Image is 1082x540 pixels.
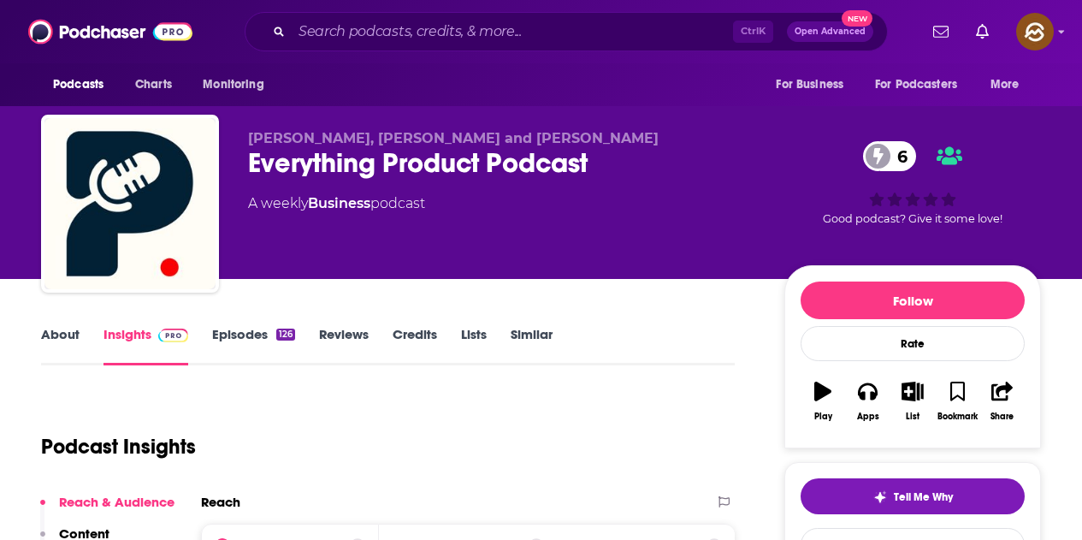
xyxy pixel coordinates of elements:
[201,494,240,510] h2: Reach
[857,412,879,422] div: Apps
[103,326,188,365] a: InsightsPodchaser Pro
[980,371,1025,432] button: Share
[276,329,295,341] div: 126
[801,371,845,432] button: Play
[873,490,887,504] img: tell me why sparkle
[969,17,996,46] a: Show notifications dropdown
[292,18,733,45] input: Search podcasts, credits, & more...
[926,17,955,46] a: Show notifications dropdown
[906,412,919,422] div: List
[135,73,172,97] span: Charts
[41,434,196,460] h1: Podcast Insights
[990,412,1014,422] div: Share
[784,130,1041,236] div: 6Good podcast? Give it some love!
[53,73,103,97] span: Podcasts
[158,329,188,342] img: Podchaser Pro
[776,73,843,97] span: For Business
[511,326,553,365] a: Similar
[1016,13,1054,50] img: User Profile
[212,326,295,365] a: Episodes126
[842,10,872,27] span: New
[823,212,1002,225] span: Good podcast? Give it some love!
[990,73,1020,97] span: More
[979,68,1041,101] button: open menu
[935,371,979,432] button: Bookmark
[308,195,370,211] a: Business
[124,68,182,101] a: Charts
[41,326,80,365] a: About
[41,68,126,101] button: open menu
[937,412,978,422] div: Bookmark
[393,326,437,365] a: Credits
[864,68,982,101] button: open menu
[203,73,263,97] span: Monitoring
[814,412,832,422] div: Play
[40,494,174,525] button: Reach & Audience
[248,130,659,146] span: [PERSON_NAME], [PERSON_NAME] and [PERSON_NAME]
[191,68,286,101] button: open menu
[890,371,935,432] button: List
[28,15,192,48] img: Podchaser - Follow, Share and Rate Podcasts
[248,193,425,214] div: A weekly podcast
[319,326,369,365] a: Reviews
[764,68,865,101] button: open menu
[875,73,957,97] span: For Podcasters
[863,141,916,171] a: 6
[894,490,953,504] span: Tell Me Why
[795,27,866,36] span: Open Advanced
[880,141,916,171] span: 6
[801,478,1025,514] button: tell me why sparkleTell Me Why
[845,371,890,432] button: Apps
[59,494,174,510] p: Reach & Audience
[1016,13,1054,50] button: Show profile menu
[461,326,487,365] a: Lists
[787,21,873,42] button: Open AdvancedNew
[801,282,1025,319] button: Follow
[44,118,216,289] img: Everything Product Podcast
[733,21,773,43] span: Ctrl K
[1016,13,1054,50] span: Logged in as hey85204
[245,12,888,51] div: Search podcasts, credits, & more...
[801,326,1025,361] div: Rate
